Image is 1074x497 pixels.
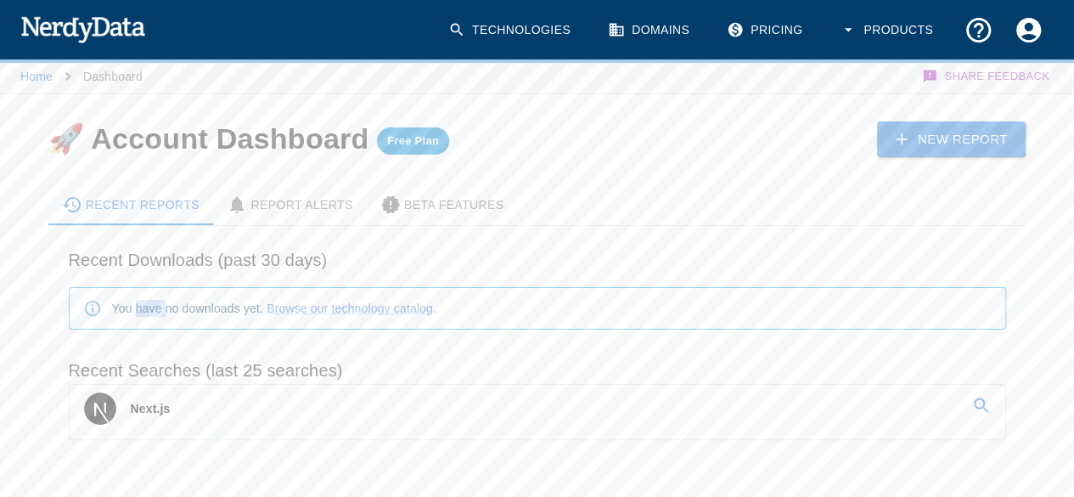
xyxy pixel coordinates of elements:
a: Pricing [717,5,816,55]
h6: Recent Downloads (past 30 days) [69,246,1006,274]
a: Browse our technology catalog [267,302,433,315]
button: Account Settings [1004,5,1054,55]
div: Recent Reports [62,195,200,215]
a: New Report [877,121,1026,157]
button: Support and Documentation [953,5,1004,55]
a: Technologies [438,5,584,55]
img: NerdyData.com [20,12,145,46]
div: Beta Features [380,195,504,215]
button: Products [829,5,947,55]
a: Free Plan [377,122,449,155]
a: Next.js [70,385,1005,432]
h4: 🚀 Account Dashboard [48,122,449,155]
button: Share Feedback [919,59,1054,93]
div: You have no downloads yet. . [112,293,436,324]
nav: breadcrumb [20,59,143,93]
a: Home [20,70,53,83]
p: Next.js [131,400,171,417]
span: Free Plan [377,134,449,148]
div: Report Alerts [227,195,353,215]
h6: Recent Searches (last 25 searches) [69,357,1006,384]
p: Dashboard [83,68,143,85]
a: Domains [598,5,703,55]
